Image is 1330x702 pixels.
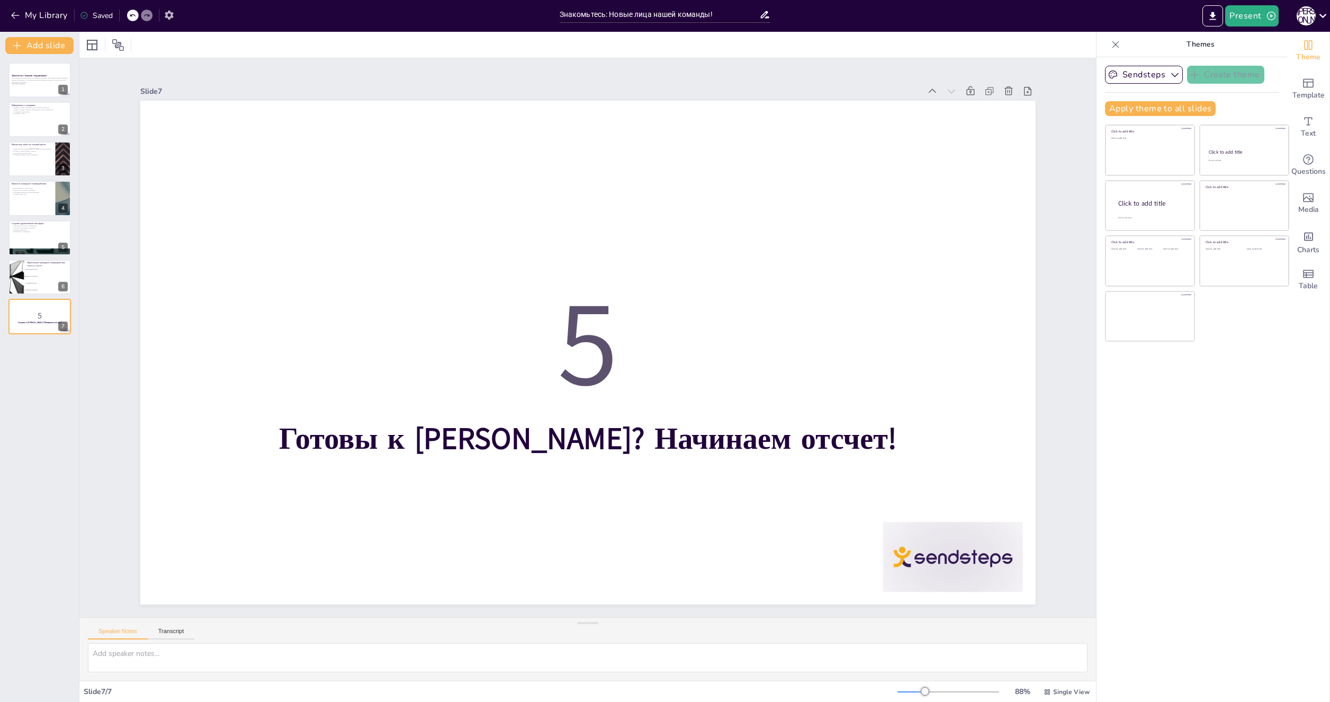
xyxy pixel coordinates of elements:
[84,37,101,54] div: Layout
[279,419,897,459] strong: Готовы к [PERSON_NAME]? Начинаем отсчет!
[148,628,195,639] button: Transcript
[1291,166,1326,177] span: Questions
[12,148,52,150] p: Поделитесь интересными [PERSON_NAME] из текущей работы
[88,628,148,639] button: Speaker Notes
[8,299,71,334] div: 7
[12,74,47,77] strong: Знакомство с новыми сотрудниками
[12,77,68,83] p: Эта презентация поможет новым сотрудникам представить себя команде. Каждый сотрудник заполнит инф...
[12,193,52,196] p: Поддержка друг друга
[12,222,68,225] p: Создание дружелюбной атмосферы
[8,260,71,295] div: 6
[12,190,52,192] p: Открытость и честность в общении
[1105,66,1183,84] button: Sendsteps
[84,687,897,697] div: Slide 7 / 7
[1118,199,1186,208] div: Click to add title
[80,11,113,21] div: Saved
[1111,240,1187,244] div: Click to add title
[1287,70,1329,108] div: Add ready made slides
[8,63,71,97] div: 1
[1137,248,1161,251] div: Click to add text
[12,83,68,85] p: Generated with [URL]
[12,225,68,227] p: Неформальные встречи и тимбилдинги
[1209,149,1279,155] div: Click to add title
[1118,216,1185,219] div: Click to add body
[1287,223,1329,261] div: Add charts and graphs
[1202,5,1223,26] button: Export to PowerPoint
[1287,108,1329,146] div: Add text boxes
[12,112,68,114] p: Увлечения и хобби
[1301,128,1316,139] span: Text
[12,152,52,154] p: Вдохновение для новых идей
[8,220,71,255] div: 5
[8,102,71,137] div: 2
[1206,248,1239,251] div: Click to add text
[1111,248,1135,251] div: Click to add text
[1287,32,1329,70] div: Change the overall theme
[1296,51,1320,63] span: Theme
[18,321,61,324] strong: Готовы к [PERSON_NAME]? Начинаем отсчет!
[1297,5,1316,26] button: С [PERSON_NAME]
[12,154,52,156] p: Понимание навыков новых сотрудников
[58,85,68,94] div: 1
[12,188,52,190] p: Взаимодействие – ключ к успеху
[58,322,68,331] div: 7
[26,269,70,270] span: Неформальные встречи
[12,230,68,233] p: Вклад каждого в атмосферу
[12,191,52,193] p: Регулярные встречи для обмена мнениями
[58,125,68,134] div: 2
[1111,129,1187,134] div: Click to add title
[1299,280,1318,292] span: Table
[26,282,70,283] span: Поддержка друг друга
[12,182,52,185] p: Важность командного взаимодействия
[1105,101,1216,116] button: Apply theme to all slides
[58,203,68,213] div: 4
[1124,32,1277,57] p: Themes
[12,227,68,229] p: Признание достижений сотрудников
[12,310,68,322] p: 5
[1208,159,1279,162] div: Click to add text
[12,109,68,111] p: Каждый сотрудник поделится информацией о своем университете
[12,110,68,112] p: Обсуждение опыта работы
[1287,146,1329,184] div: Get real-time input from your audience
[1298,204,1319,216] span: Media
[1010,687,1035,697] div: 88 %
[12,150,52,152] p: Истории, которые вызывают гордость
[1206,185,1281,189] div: Click to add title
[26,276,70,277] span: Открытость и честность
[112,39,124,51] span: Position
[12,104,68,107] p: Информация о сотруднике
[1225,5,1278,26] button: Present
[12,143,52,146] p: Интересные кейсы по текущей работе
[1297,244,1319,256] span: Charts
[58,243,68,252] div: 5
[26,289,70,290] span: Признание достижений
[12,106,68,109] p: Каждый сотрудник представит свою фамилию и должность
[1287,184,1329,223] div: Add images, graphics, shapes or video
[1297,6,1316,25] div: С [PERSON_NAME]
[1111,137,1187,140] div: Click to add text
[12,229,68,231] p: Поддержка инициатив
[8,141,71,176] div: 3
[185,261,991,429] p: 5
[5,37,74,54] button: Add slide
[1053,688,1090,696] span: Single View
[1292,90,1325,101] span: Template
[1206,240,1281,244] div: Click to add title
[1287,261,1329,299] div: Add a table
[8,181,71,216] div: 4
[1247,248,1280,251] div: Click to add text
[8,7,72,24] button: My Library
[58,282,68,291] div: 6
[560,7,760,22] input: Insert title
[140,86,921,96] div: Slide 7
[27,261,68,267] p: Какой аспект командного взаимодействия наиболее важен?
[58,164,68,173] div: 3
[1187,66,1264,84] button: Create theme
[1163,248,1187,251] div: Click to add text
